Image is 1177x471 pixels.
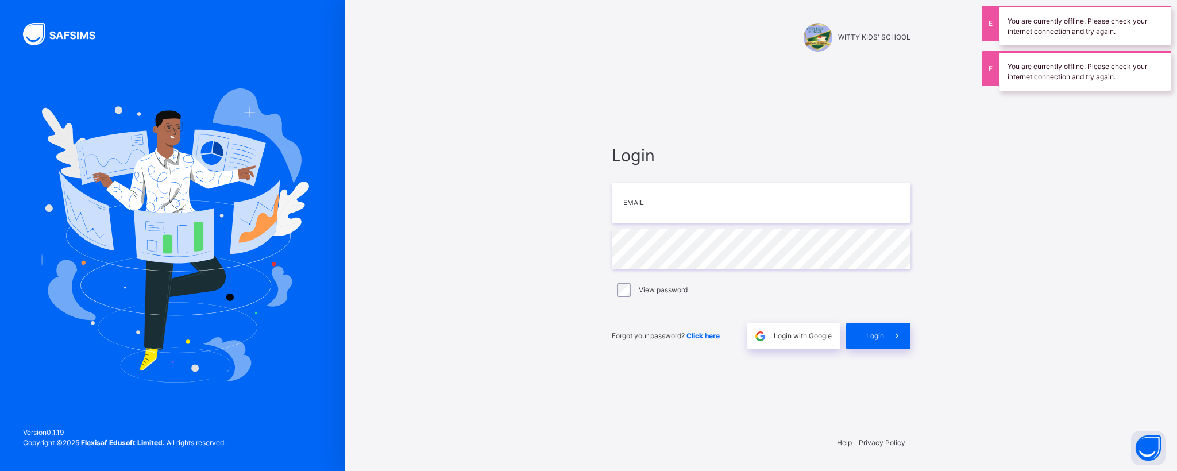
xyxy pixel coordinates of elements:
[23,438,226,447] span: Copyright © 2025 All rights reserved.
[838,32,910,43] span: WITTY KIDS' SCHOOL
[1131,431,1166,465] button: Open asap
[23,23,109,45] img: SAFSIMS Logo
[686,331,720,340] a: Click here
[774,331,832,341] span: Login with Google
[639,285,688,295] label: View password
[23,427,226,438] span: Version 0.1.19
[837,438,852,447] a: Help
[81,438,165,447] strong: Flexisaf Edusoft Limited.
[612,143,910,168] span: Login
[612,331,720,340] span: Forgot your password?
[999,51,1171,91] div: You are currently offline. Please check your internet connection and try again.
[866,331,884,341] span: Login
[36,88,309,383] img: Hero Image
[859,438,905,447] a: Privacy Policy
[999,6,1171,45] div: You are currently offline. Please check your internet connection and try again.
[754,330,767,343] img: google.396cfc9801f0270233282035f929180a.svg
